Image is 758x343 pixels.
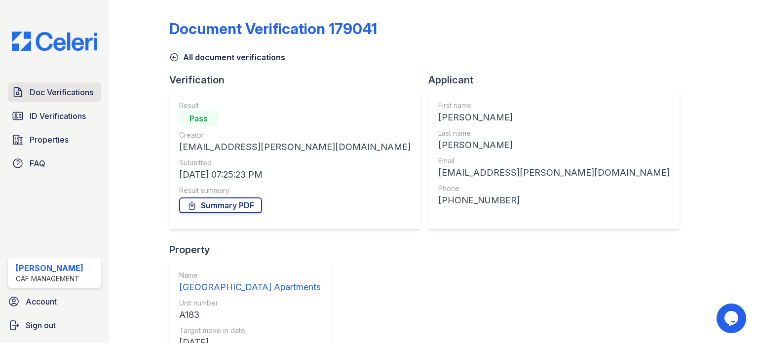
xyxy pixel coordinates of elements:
[179,298,321,308] div: Unit number
[438,101,670,111] div: First name
[179,130,411,140] div: Creator
[8,153,101,173] a: FAQ
[428,73,687,87] div: Applicant
[179,140,411,154] div: [EMAIL_ADDRESS][PERSON_NAME][DOMAIN_NAME]
[179,308,321,322] div: A183
[16,262,83,274] div: [PERSON_NAME]
[179,326,321,336] div: Target move in date
[8,106,101,126] a: ID Verifications
[438,128,670,138] div: Last name
[179,186,411,195] div: Result summary
[4,32,105,51] img: CE_Logo_Blue-a8612792a0a2168367f1c8372b55b34899dd931a85d93a1a3d3e32e68fde9ad4.png
[438,193,670,207] div: [PHONE_NUMBER]
[4,292,105,311] a: Account
[169,20,377,38] div: Document Verification 179041
[8,130,101,150] a: Properties
[438,184,670,193] div: Phone
[179,111,219,126] div: Pass
[26,296,57,307] span: Account
[169,51,285,63] a: All document verifications
[179,101,411,111] div: Result
[30,86,93,98] span: Doc Verifications
[438,156,670,166] div: Email
[179,270,321,294] a: Name [GEOGRAPHIC_DATA] Apartments
[438,138,670,152] div: [PERSON_NAME]
[179,158,411,168] div: Submitted
[26,319,56,331] span: Sign out
[8,82,101,102] a: Doc Verifications
[179,280,321,294] div: [GEOGRAPHIC_DATA] Apartments
[4,315,105,335] a: Sign out
[179,197,262,213] a: Summary PDF
[717,304,748,333] iframe: chat widget
[16,274,83,284] div: CAF Management
[179,270,321,280] div: Name
[169,73,428,87] div: Verification
[30,134,69,146] span: Properties
[438,166,670,180] div: [EMAIL_ADDRESS][PERSON_NAME][DOMAIN_NAME]
[179,168,411,182] div: [DATE] 07:25:23 PM
[30,157,45,169] span: FAQ
[169,243,339,257] div: Property
[30,110,86,122] span: ID Verifications
[438,111,670,124] div: [PERSON_NAME]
